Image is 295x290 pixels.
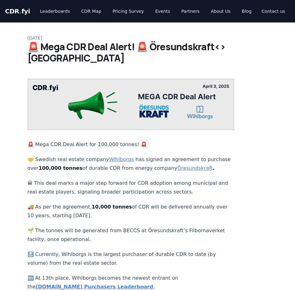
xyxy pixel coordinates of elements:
nav: Main [35,6,257,17]
a: Partners [176,6,205,17]
strong: . [177,165,215,171]
p: 🚨 Mega CDR Deal Alert for 100,000 tonnes! 🚨 [28,140,235,149]
p: 🌱 The tonnes will be generated from BECCS at Öresundskraft’s Filbornaverket facility, once operat... [28,226,235,244]
img: blog post image [28,79,235,130]
a: Contact us [257,6,290,17]
a: CDR.fyi [5,7,30,16]
h1: 🚨 Mega CDR Deal Alert! 🚨 Öresundskraft<>[GEOGRAPHIC_DATA] [28,41,268,64]
a: About Us [206,6,236,17]
a: Wihlborgs [109,156,134,162]
span: CDR fyi [5,7,30,15]
a: Blog [237,6,257,17]
p: 🏛 This deal marks a major step forward for CDR adoption among municipal and real estate players, ... [28,179,235,196]
a: Events [150,6,175,17]
p: 🤝 Swedish real estate company has signed an agreement to purchase over of durable CDR from energy... [28,155,235,173]
p: 🔝 Currently, Wihlborgs is the largest purchaser of durable CDR to date (by volume) from the real ... [28,250,235,268]
a: Leaderboards [35,6,75,17]
span: . [19,7,22,15]
a: CDR Map [76,6,106,17]
p: [DATE] [28,35,268,41]
a: [DOMAIN_NAME] Purchasers Leaderboard [36,284,153,290]
a: Öresundskraft [177,165,213,171]
a: Pricing Survey [108,6,149,17]
p: 🚚 As per the agreement, of CDR will be delivered annually over 10 years, starting [DATE]. [28,203,235,220]
strong: 10,000 tonnes [92,204,132,210]
strong: 100,000 tonnes [38,165,82,171]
